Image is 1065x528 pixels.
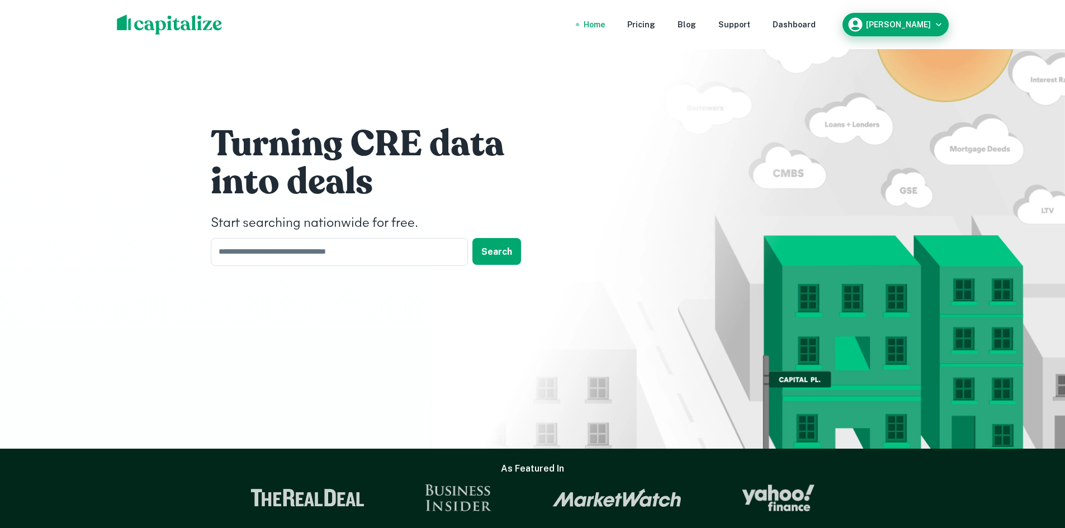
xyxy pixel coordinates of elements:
[472,238,521,265] button: Search
[773,18,816,31] a: Dashboard
[842,13,949,36] button: [PERSON_NAME]
[584,18,605,31] a: Home
[718,18,750,31] a: Support
[866,21,931,28] h6: [PERSON_NAME]
[425,484,492,511] img: Business Insider
[678,18,696,31] a: Blog
[211,122,546,167] h1: Turning CRE data
[552,488,681,507] img: Market Watch
[211,213,546,234] h4: Start searching nationwide for free.
[627,18,655,31] a: Pricing
[501,462,564,475] h6: As Featured In
[250,489,365,507] img: The Real Deal
[117,15,223,35] img: capitalize-logo.png
[1009,439,1065,492] iframe: Chat Widget
[211,160,546,204] h1: into deals
[742,484,815,511] img: Yahoo Finance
